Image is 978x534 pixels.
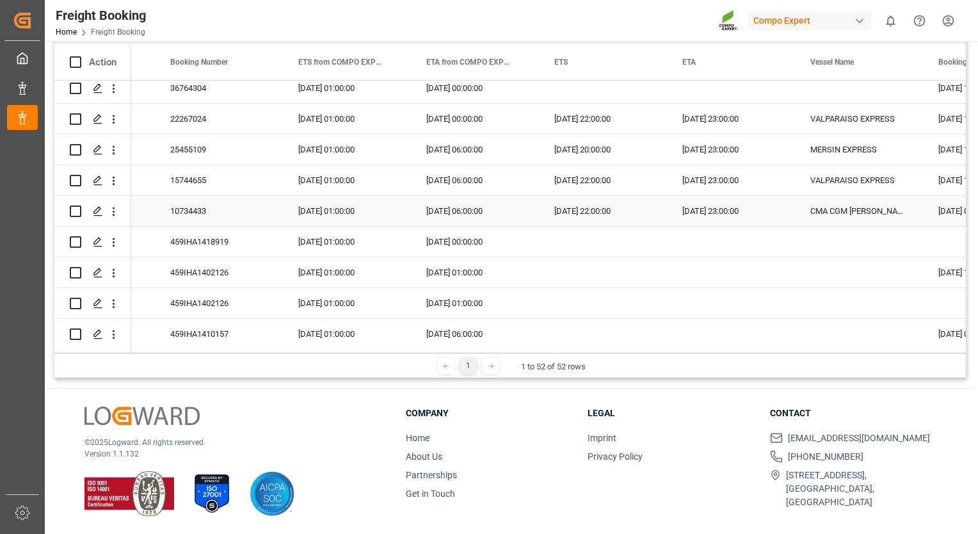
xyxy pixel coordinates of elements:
[84,437,374,448] p: © 2025 Logward. All rights reserved.
[283,288,411,318] div: [DATE] 01:00:00
[795,104,923,134] div: VALPARAISO EXPRESS
[170,58,228,67] span: Booking Number
[411,73,539,103] div: [DATE] 00:00:00
[411,227,539,257] div: [DATE] 00:00:00
[406,433,429,443] a: Home
[588,451,643,462] a: Privacy Policy
[406,489,455,499] a: Get in Touch
[155,165,283,195] div: 15744655
[588,433,616,443] a: Imprint
[411,257,539,287] div: [DATE] 01:00:00
[719,10,739,32] img: Screenshot%202023-09-29%20at%2010.02.21.png_1712312052.png
[54,227,131,257] div: Press SPACE to select this row.
[84,407,200,425] img: Logward Logo
[283,165,411,195] div: [DATE] 01:00:00
[250,471,294,516] img: AICPA SOC
[283,134,411,165] div: [DATE] 01:00:00
[54,288,131,319] div: Press SPACE to select this row.
[588,407,753,420] h3: Legal
[283,73,411,103] div: [DATE] 01:00:00
[876,6,905,35] button: show 0 new notifications
[283,319,411,349] div: [DATE] 01:00:00
[795,196,923,226] div: CMA CGM [PERSON_NAME]
[56,28,77,36] a: Home
[89,56,116,68] div: Action
[406,470,457,480] a: Partnerships
[795,134,923,165] div: MERSIN EXPRESS
[155,73,283,103] div: 36764304
[283,104,411,134] div: [DATE] 01:00:00
[155,227,283,257] div: 459IHA1418919
[411,288,539,318] div: [DATE] 01:00:00
[554,58,568,67] span: ETS
[155,288,283,318] div: 459IHA1402126
[189,471,234,516] img: ISO 27001 Certification
[283,227,411,257] div: [DATE] 01:00:00
[406,451,442,462] a: About Us
[84,448,374,460] p: Version 1.1.132
[748,8,876,33] button: Compo Expert
[795,165,923,195] div: VALPARAISO EXPRESS
[667,196,795,226] div: [DATE] 23:00:00
[84,471,174,516] img: ISO 9001 & ISO 14001 Certification
[667,104,795,134] div: [DATE] 23:00:00
[539,134,667,165] div: [DATE] 20:00:00
[298,58,384,67] span: ETS from COMPO EXPERT
[155,134,283,165] div: 25455109
[788,432,930,445] span: [EMAIL_ADDRESS][DOMAIN_NAME]
[54,257,131,288] div: Press SPACE to select this row.
[411,165,539,195] div: [DATE] 06:00:00
[539,104,667,134] div: [DATE] 22:00:00
[54,165,131,196] div: Press SPACE to select this row.
[905,6,934,35] button: Help Center
[56,6,146,25] div: Freight Booking
[682,58,696,67] span: ETA
[788,450,863,464] span: [PHONE_NUMBER]
[426,58,512,67] span: ETA from COMPO EXPERT
[54,196,131,227] div: Press SPACE to select this row.
[155,196,283,226] div: 10734433
[411,319,539,349] div: [DATE] 06:00:00
[770,407,936,420] h3: Contact
[411,134,539,165] div: [DATE] 06:00:00
[411,196,539,226] div: [DATE] 06:00:00
[54,104,131,134] div: Press SPACE to select this row.
[786,469,936,509] span: [STREET_ADDRESS], [GEOGRAPHIC_DATA], [GEOGRAPHIC_DATA]
[460,358,476,374] div: 1
[748,12,871,30] div: Compo Expert
[539,196,667,226] div: [DATE] 22:00:00
[539,165,667,195] div: [DATE] 22:00:00
[283,196,411,226] div: [DATE] 01:00:00
[155,104,283,134] div: 22267024
[411,104,539,134] div: [DATE] 00:00:00
[155,319,283,349] div: 459IHA1410157
[283,257,411,287] div: [DATE] 01:00:00
[155,257,283,287] div: 459IHA1402126
[54,319,131,350] div: Press SPACE to select this row.
[667,165,795,195] div: [DATE] 23:00:00
[667,134,795,165] div: [DATE] 23:00:00
[810,58,854,67] span: Vessel Name
[54,73,131,104] div: Press SPACE to select this row.
[406,407,572,420] h3: Company
[521,360,586,373] div: 1 to 52 of 52 rows
[54,134,131,165] div: Press SPACE to select this row.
